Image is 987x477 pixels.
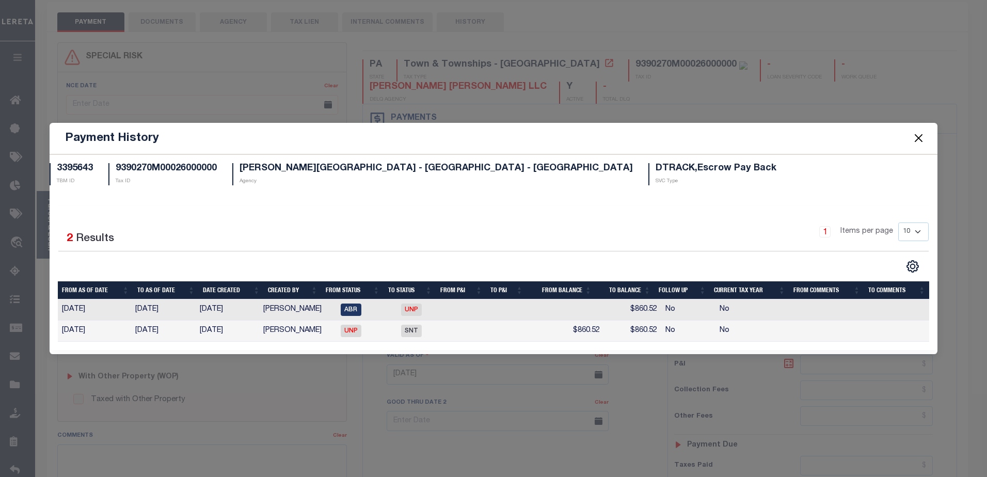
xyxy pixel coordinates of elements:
td: No [715,299,793,321]
th: From As of Date: activate to sort column ascending [58,281,133,299]
span: UNP [401,304,422,316]
th: To P&I: activate to sort column ascending [486,281,527,299]
td: [PERSON_NAME] [259,321,337,342]
p: TBM ID [57,178,93,185]
td: No [715,321,793,342]
a: 1 [819,226,831,237]
p: Agency [240,178,633,185]
td: [DATE] [196,299,259,321]
th: Created By: activate to sort column ascending [264,281,322,299]
td: [DATE] [58,321,132,342]
td: $860.52 [604,321,662,342]
h5: Payment History [65,131,159,146]
th: To Balance: activate to sort column ascending [596,281,655,299]
th: From Status: activate to sort column ascending [322,281,384,299]
label: Results [76,231,114,247]
td: $860.52 [604,299,662,321]
td: [DATE] [58,299,132,321]
th: To Status: activate to sort column ascending [384,281,436,299]
th: From Balance: activate to sort column ascending [527,281,596,299]
th: From Comments: activate to sort column ascending [789,281,864,299]
h5: 9390270M00026000000 [116,163,217,174]
span: SNT [401,325,422,337]
span: UNP [341,325,361,337]
td: No [661,321,715,342]
td: [DATE] [131,321,195,342]
td: [DATE] [131,299,195,321]
td: [PERSON_NAME] [259,299,337,321]
th: To Comments: activate to sort column ascending [864,281,929,299]
th: Date Created: activate to sort column ascending [199,281,264,299]
h5: 3395643 [57,163,93,174]
th: From P&I: activate to sort column ascending [436,281,487,299]
button: Close [912,132,925,145]
td: No [661,299,715,321]
h5: DTRACK,Escrow Pay Back [656,163,776,174]
th: To As of Date: activate to sort column ascending [133,281,199,299]
th: Follow Up: activate to sort column ascending [655,281,710,299]
td: [DATE] [196,321,259,342]
p: SVC Type [656,178,776,185]
span: Items per page [840,226,893,237]
span: 2 [67,233,73,244]
span: ABR [341,304,361,316]
p: Tax ID [116,178,217,185]
th: Current Tax Year: activate to sort column ascending [710,281,789,299]
td: $860.52 [537,321,604,342]
span: [PERSON_NAME][GEOGRAPHIC_DATA] - [GEOGRAPHIC_DATA] - [GEOGRAPHIC_DATA] [240,164,633,173]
